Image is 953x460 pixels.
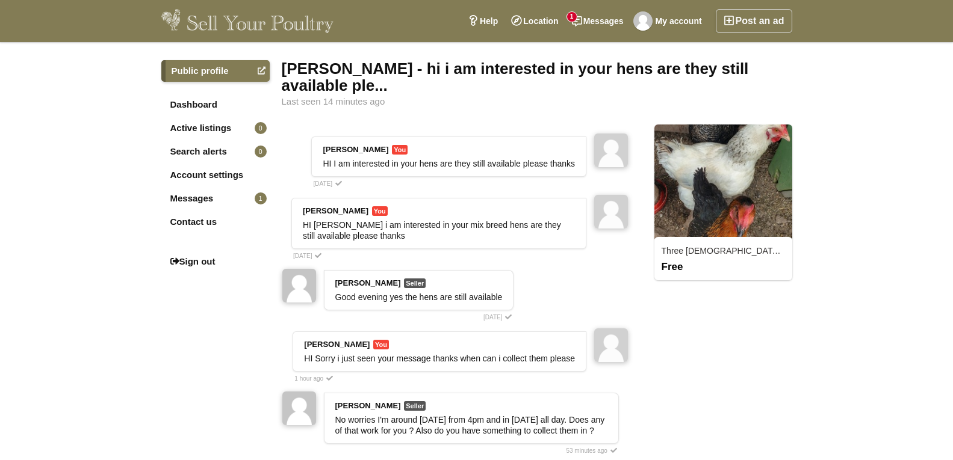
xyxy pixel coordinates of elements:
[372,206,388,216] span: You
[654,124,792,239] img: 3104_thumbnail.jpg
[255,146,267,158] span: 0
[282,60,792,94] div: [PERSON_NAME] - hi i am interested in your hens are they still available ple...
[662,246,901,256] a: Three [DEMOGRAPHIC_DATA] chickens. Free to a good home.
[161,117,270,139] a: Active listings0
[323,158,575,169] div: HI I am interested in your hens are they still available please thanks
[392,145,408,155] span: You
[161,60,270,82] a: Public profile
[565,9,630,33] a: Messages1
[282,97,792,106] div: Last seen 14 minutes ago
[161,188,270,209] a: Messages1
[282,269,316,302] img: Richard
[656,261,791,272] div: Free
[161,141,270,162] a: Search alerts0
[567,12,577,22] span: 1
[594,195,628,228] img: jawed ahmed
[373,340,389,349] span: You
[335,292,503,302] div: Good evening yes the hens are still available
[303,219,575,241] div: HI [PERSON_NAME] i am interested in your mix breed hens are they still available please thanks
[630,9,709,33] a: My account
[404,278,426,288] span: Seller
[282,391,316,425] img: Richard
[255,192,267,204] span: 1
[161,211,270,233] a: Contact us
[335,414,607,436] div: No worries I'm around [DATE] from 4pm and in [DATE] all day. Does any of that work for you ? Also...
[161,164,270,186] a: Account settings
[461,9,504,33] a: Help
[716,9,792,33] a: Post an ad
[594,328,628,362] img: jawed ahmed
[304,340,370,349] strong: [PERSON_NAME]
[304,353,575,364] div: HI Sorry i just seen your message thanks when can i collect them please
[404,401,426,411] span: Seller
[335,401,401,410] strong: [PERSON_NAME]
[335,278,401,287] strong: [PERSON_NAME]
[161,94,270,115] a: Dashboard
[303,206,368,215] strong: [PERSON_NAME]
[633,11,653,31] img: jawed ahmed
[323,145,388,154] strong: [PERSON_NAME]
[255,122,267,134] span: 0
[161,251,270,272] a: Sign out
[161,9,334,33] img: Sell Your Poultry
[504,9,565,33] a: Location
[594,133,628,167] img: jawed ahmed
